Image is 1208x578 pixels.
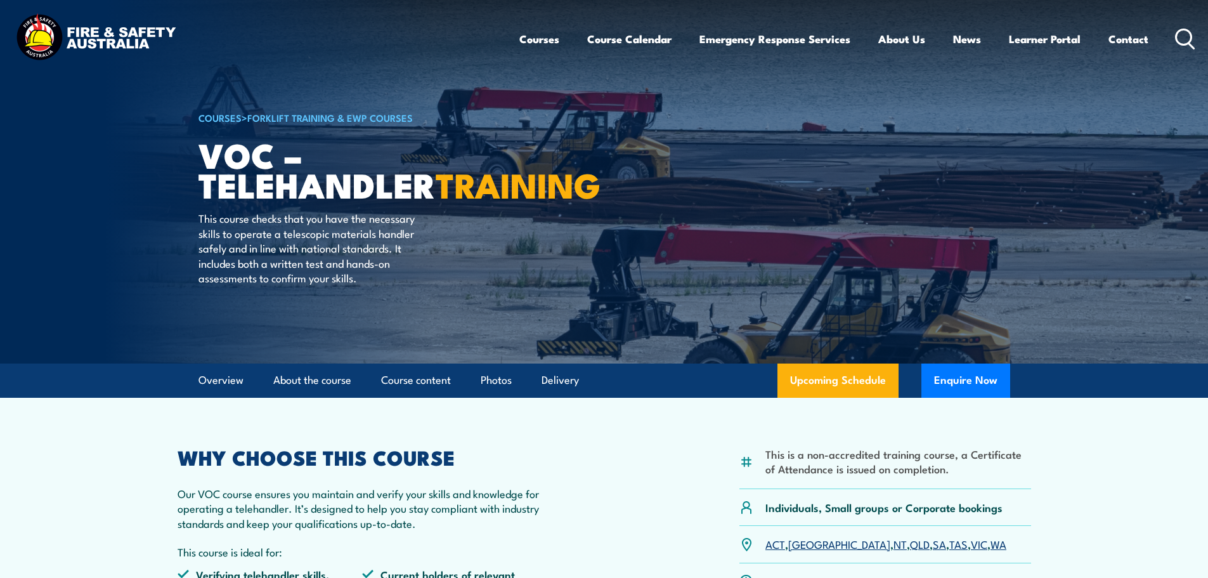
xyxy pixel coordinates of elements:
p: Our VOC course ensures you maintain and verify your skills and knowledge for operating a telehand... [178,486,548,530]
a: Course content [381,364,451,397]
a: About Us [878,22,925,56]
a: Forklift Training & EWP Courses [247,110,413,124]
a: Overview [198,364,244,397]
a: COURSES [198,110,242,124]
a: VIC [971,536,987,551]
p: This course checks that you have the necessary skills to operate a telescopic materials handler s... [198,211,430,285]
a: ACT [765,536,785,551]
a: TAS [949,536,968,551]
a: WA [990,536,1006,551]
a: Courses [519,22,559,56]
h1: VOC – Telehandler [198,140,512,199]
a: [GEOGRAPHIC_DATA] [788,536,890,551]
a: Photos [481,364,512,397]
strong: TRAINING [436,157,601,210]
a: QLD [910,536,930,551]
a: Emergency Response Services [699,22,850,56]
p: , , , , , , , [765,537,1006,551]
a: SA [933,536,946,551]
button: Enquire Now [921,364,1010,398]
a: Learner Portal [1009,22,1081,56]
h2: WHY CHOOSE THIS COURSE [178,448,548,466]
p: Individuals, Small groups or Corporate bookings [765,500,1003,515]
a: Contact [1108,22,1148,56]
a: Upcoming Schedule [777,364,899,398]
a: Delivery [542,364,579,397]
a: About the course [273,364,351,397]
li: This is a non-accredited training course, a Certificate of Attendance is issued on completion. [765,447,1031,476]
a: Course Calendar [587,22,672,56]
h6: > [198,110,512,125]
a: News [953,22,981,56]
p: This course is ideal for: [178,544,548,559]
a: NT [893,536,907,551]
